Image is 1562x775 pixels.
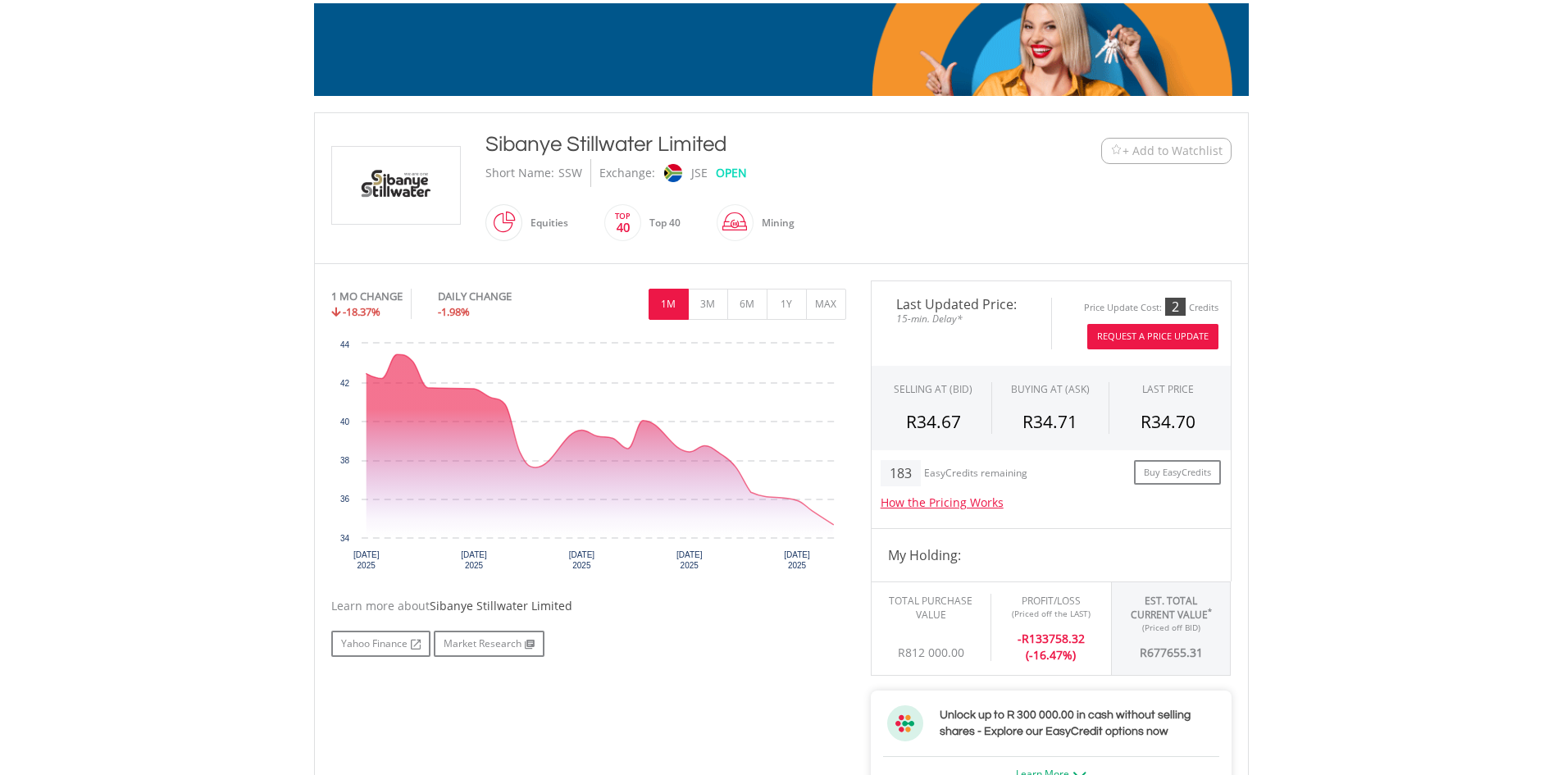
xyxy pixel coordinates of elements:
div: Exchange: [599,159,655,187]
div: 183 [881,460,921,486]
div: (Priced off the LAST) [1004,608,1099,619]
div: JSE [691,159,708,187]
text: [DATE] 2025 [784,550,810,570]
text: 34 [339,534,349,543]
button: 6M [727,289,767,320]
div: Mining [754,203,795,243]
span: BUYING AT (ASK) [1011,382,1090,396]
div: Equities [522,203,568,243]
div: (Priced off BID) [1124,622,1218,633]
text: 36 [339,495,349,504]
div: SELLING AT (BID) [894,382,972,396]
svg: Interactive chart [331,335,846,581]
div: DAILY CHANGE [438,289,567,304]
div: R [1004,619,1099,663]
span: 15-min. Delay* [884,311,1039,326]
h4: My Holding: [888,545,1214,565]
div: Chart. Highcharts interactive chart. [331,335,846,581]
div: Short Name: [485,159,554,187]
span: Last Updated Price: [884,298,1039,311]
button: Watchlist + Add to Watchlist [1101,138,1232,164]
a: Market Research [434,631,544,657]
span: R34.71 [1022,410,1077,433]
div: EasyCredits remaining [924,467,1027,481]
span: -18.37% [343,304,380,319]
text: 40 [339,417,349,426]
div: Est. Total Current Value [1124,594,1218,622]
text: 44 [339,340,349,349]
div: Credits [1189,302,1218,314]
text: [DATE] 2025 [568,550,594,570]
text: 42 [339,379,349,388]
text: [DATE] 2025 [676,550,702,570]
div: Learn more about [331,598,846,614]
text: [DATE] 2025 [461,550,487,570]
div: R [1124,633,1218,661]
button: MAX [806,289,846,320]
div: Sibanye Stillwater Limited [485,130,1000,159]
div: 1 MO CHANGE [331,289,403,304]
span: Sibanye Stillwater Limited [430,598,572,613]
div: Profit/Loss [1004,594,1099,608]
img: jse.png [663,164,681,182]
img: EasyMortage Promotion Banner [314,3,1249,96]
img: ec-flower.svg [887,705,923,741]
div: Top 40 [641,203,681,243]
div: LAST PRICE [1142,382,1194,396]
div: Price Update Cost: [1084,302,1162,314]
button: 1M [649,289,689,320]
h3: Unlock up to R 300 000.00 in cash without selling shares - Explore our EasyCredit options now [940,707,1215,740]
img: EQU.ZA.SSW.png [335,147,458,224]
span: R34.67 [906,410,961,433]
span: 677655.31 [1147,645,1203,660]
span: R34.70 [1141,410,1195,433]
div: OPEN [716,159,747,187]
img: Watchlist [1110,144,1123,157]
button: 3M [688,289,728,320]
span: - [1018,631,1022,646]
text: 38 [339,456,349,465]
span: -1.98% [438,304,470,319]
span: R812 000.00 [898,645,964,660]
a: Buy EasyCredits [1134,460,1221,486]
div: SSW [558,159,582,187]
a: How the Pricing Works [881,495,1004,510]
a: Yahoo Finance [331,631,430,657]
div: 2 [1165,298,1186,316]
div: Total Purchase Value [884,594,978,622]
button: Request A Price Update [1087,324,1218,349]
span: + Add to Watchlist [1123,143,1223,159]
text: [DATE] 2025 [353,550,379,570]
span: 133758.32 (-16.47%) [1026,631,1085,663]
button: 1Y [767,289,807,320]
